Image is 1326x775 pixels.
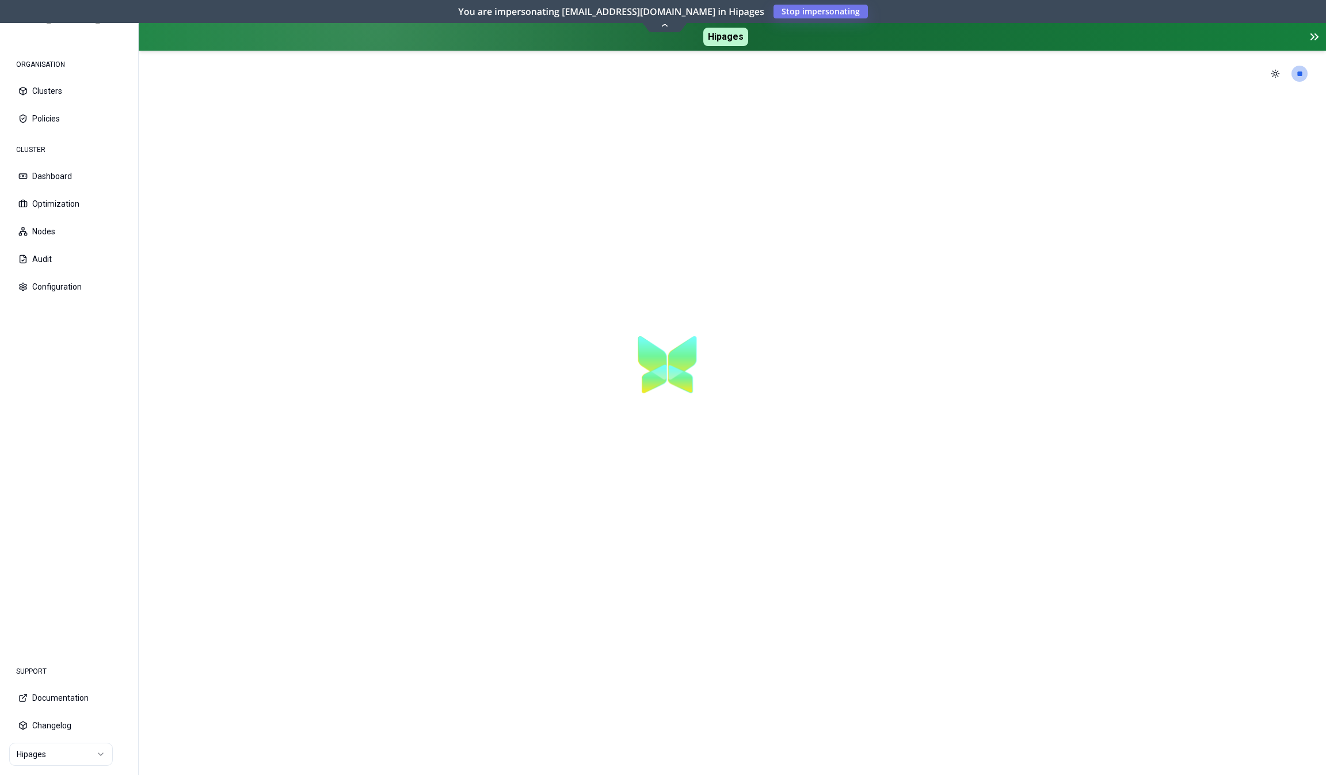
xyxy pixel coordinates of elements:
button: Changelog [9,713,129,738]
div: CLUSTER [9,138,129,161]
div: ORGANISATION [9,53,129,76]
button: Audit [9,246,129,272]
div: SUPPORT [9,660,129,683]
button: Dashboard [9,164,129,189]
button: Nodes [9,219,129,244]
button: Configuration [9,274,129,299]
button: Policies [9,106,129,131]
button: Optimization [9,191,129,216]
button: Documentation [9,685,129,711]
span: Hipages [703,28,748,46]
button: Clusters [9,78,129,104]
